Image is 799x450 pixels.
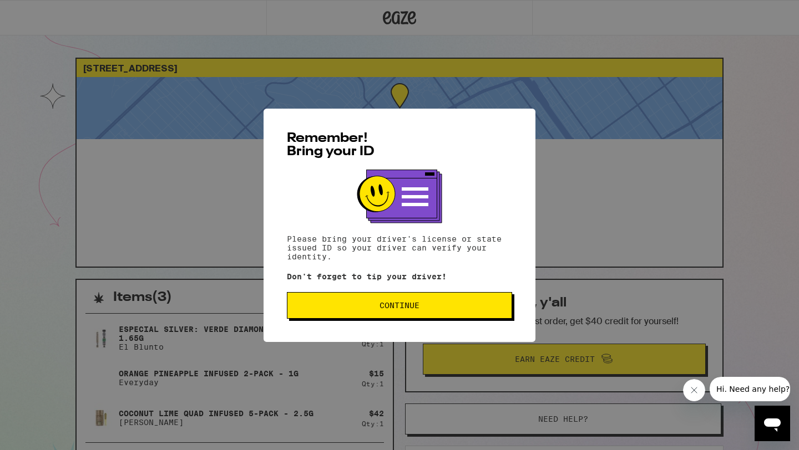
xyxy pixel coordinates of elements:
iframe: Close message [683,379,705,401]
iframe: Message from company [710,377,790,401]
button: Continue [287,292,512,319]
span: Remember! Bring your ID [287,132,375,158]
p: Don't forget to tip your driver! [287,272,512,281]
span: Continue [380,301,419,309]
iframe: Button to launch messaging window [755,406,790,441]
p: Please bring your driver's license or state issued ID so your driver can verify your identity. [287,234,512,261]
